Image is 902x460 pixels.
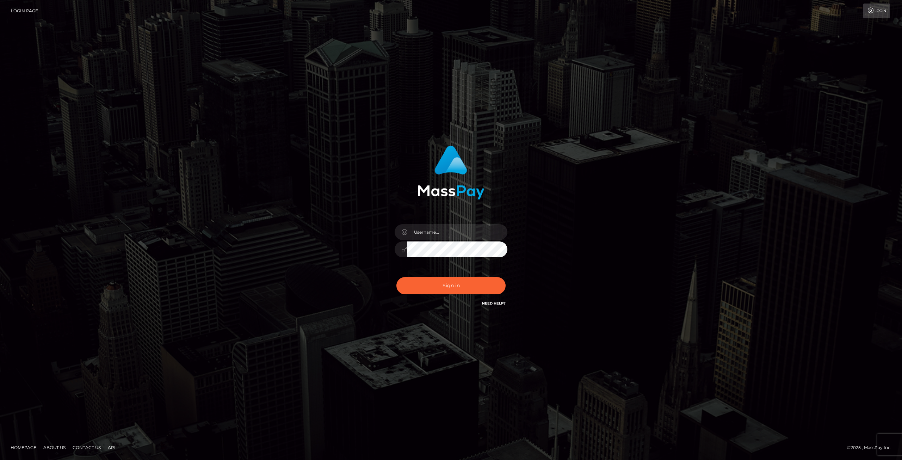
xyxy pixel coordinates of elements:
[41,442,68,453] a: About Us
[418,146,484,200] img: MassPay Login
[396,277,506,294] button: Sign in
[847,444,897,452] div: © 2025 , MassPay Inc.
[863,4,890,18] a: Login
[407,224,507,240] input: Username...
[8,442,39,453] a: Homepage
[70,442,104,453] a: Contact Us
[482,301,506,306] a: Need Help?
[11,4,38,18] a: Login Page
[105,442,118,453] a: API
